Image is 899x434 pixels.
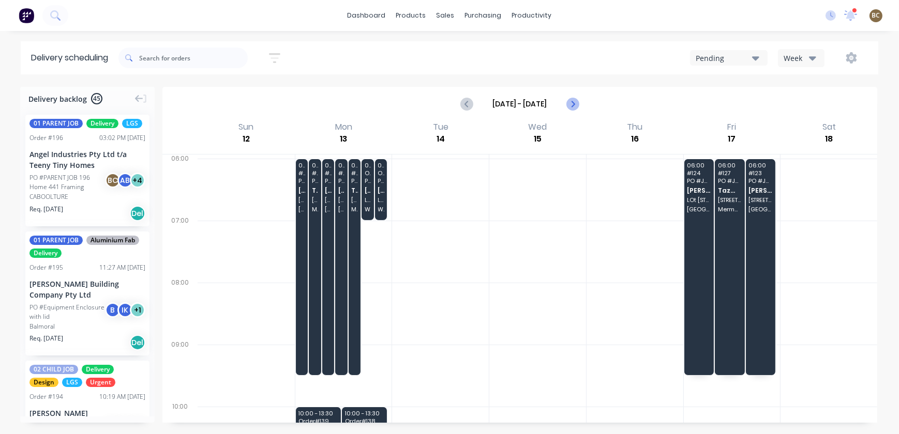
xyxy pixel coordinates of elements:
span: # 122 [298,170,305,176]
span: 06:00 - 07:00 [378,162,384,168]
span: 01 PARENT JOB [29,119,83,128]
span: BC [872,11,880,20]
div: 16 [628,132,641,146]
span: # 121 [338,170,344,176]
span: # 120 [325,170,331,176]
div: Del [130,206,145,221]
span: # 127 [718,170,742,176]
span: Delivery [86,119,118,128]
span: # 126 [351,170,357,176]
input: Search for orders [139,48,248,68]
span: 45 [91,93,102,104]
div: PO #PARENT JOB 196 Home 441 Framing [29,173,108,192]
span: Delivery backlog [28,94,87,104]
span: [PERSON_NAME] Building Company Pty Ltd [378,187,384,194]
span: Design [29,378,58,387]
span: Delivery [29,249,62,258]
span: PO # JOB CARD 4 of 6 - UPPER WALL FRAMES | [STREET_ADDRESS] [748,178,772,184]
span: [PERSON_NAME] [687,187,711,194]
div: 06:00 [162,152,198,214]
span: Mermaid Waters [312,206,318,212]
div: Delivery scheduling [21,41,118,74]
span: [PERSON_NAME] [325,187,331,194]
div: 10:19 AM [DATE] [99,392,145,401]
div: purchasing [460,8,507,23]
div: B C [105,173,121,188]
div: PO #Equipment Enclosure with lid [29,303,108,321]
div: CABOOLTURE [29,192,145,202]
div: Week [784,53,814,64]
div: Order # 196 [29,133,63,143]
span: [GEOGRAPHIC_DATA] [687,206,711,212]
span: Lot 657 Osprey Rise [365,197,371,203]
span: Req. [DATE] [29,334,63,343]
div: 03:02 PM [DATE] [99,133,145,143]
span: PO # JOB CARD 4 of 4 - ROOF TRUSSES [378,178,384,184]
span: [STREET_ADDRESS] [312,197,318,203]
span: Tazmen (Aust) Pty Ltd [718,187,742,194]
span: PO # JOB CARD 2 of 3 - UPPER WALL FRAMES [351,178,357,184]
span: LGS [122,119,142,128]
span: [GEOGRAPHIC_DATA] [338,206,344,212]
span: Order # 139 [298,418,337,424]
div: Order # 195 [29,263,63,272]
span: [GEOGRAPHIC_DATA] [748,206,772,212]
div: productivity [507,8,557,23]
div: products [391,8,431,23]
span: 06:00 [312,162,318,168]
img: Factory [19,8,34,23]
span: Lot 657 Osprey Rise [378,197,384,203]
span: 02 CHILD JOB [29,365,78,374]
span: PO # JOB CARD 1 of 6 - LOWER WALL FRAMES | [STREET_ADDRESS] [325,178,331,184]
span: # 123 [748,170,772,176]
span: Order # 155 [365,170,371,176]
span: Order # 157 [378,170,384,176]
span: [STREET_ADDRESS] [351,197,357,203]
span: Aluminium Fab [86,236,139,245]
span: Worongary [378,206,384,212]
span: [PERSON_NAME] [748,187,772,194]
span: [PERSON_NAME] Building Company Pty Ltd [365,187,371,194]
span: # 125 [312,170,318,176]
span: 06:00 [687,162,711,168]
span: [GEOGRAPHIC_DATA] [325,206,331,212]
span: # 124 [687,170,711,176]
div: Sat [819,122,839,132]
span: 06:00 [718,162,742,168]
span: 06:00 [298,162,305,168]
div: + 4 [130,173,145,188]
div: Thu [624,122,646,132]
span: 01 PARENT JOB [29,236,83,245]
span: Mermaid Waters [351,206,357,212]
div: + 1 [130,302,145,318]
div: A B [117,173,133,188]
span: 06:00 [325,162,331,168]
div: 11:27 AM [DATE] [99,263,145,272]
span: [STREET_ADDRESS] [298,197,305,203]
span: [STREET_ADDRESS] [718,197,742,203]
button: Pending [690,50,768,66]
div: Del [130,335,145,350]
span: [STREET_ADDRESS] [325,197,331,203]
button: Week [778,49,825,67]
div: 17 [725,132,739,146]
div: 09:00 [162,338,198,400]
span: Mermaid Waters [718,206,742,212]
span: Req. [DATE] [29,205,63,214]
div: Tue [430,122,452,132]
span: PO # JOB CARD 2 of 4 - UPPER WALLS [365,178,371,184]
div: Balmoral [29,322,145,331]
div: [PERSON_NAME] Building Company Pty Ltd [29,278,145,300]
span: PO # JOB CARD 2 of 6 - FLOOR JOISTS | [STREET_ADDRESS] [338,178,344,184]
span: PO # JOB CARD 5 of 6 - ROOF TRUSSES | [STREET_ADDRESS], [687,178,711,184]
a: dashboard [342,8,391,23]
div: I K [117,302,133,318]
div: 12 [239,132,253,146]
div: sales [431,8,460,23]
span: LOt [STREET_ADDRESS] [687,197,711,203]
div: 15 [531,132,545,146]
span: LGS [62,378,82,387]
div: B [105,302,121,318]
div: 13 [337,132,350,146]
span: PO # JOB CARD 1 of 3 - STRUCTURAL STEEL [312,178,318,184]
